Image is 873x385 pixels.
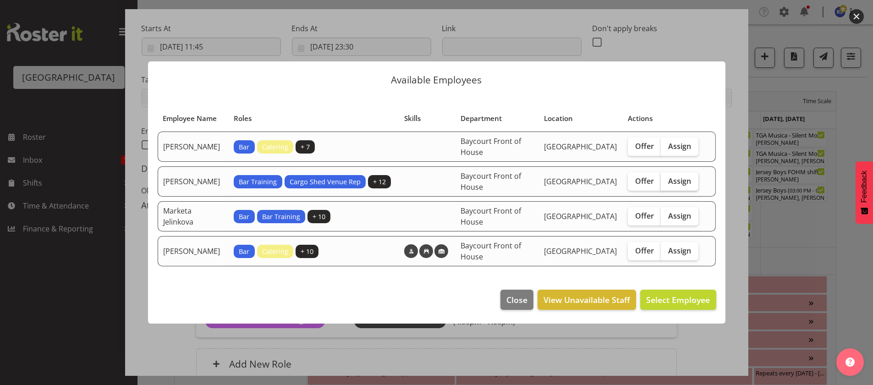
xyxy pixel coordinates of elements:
span: [GEOGRAPHIC_DATA] [544,176,617,187]
button: Close [500,290,533,310]
span: [GEOGRAPHIC_DATA] [544,246,617,256]
span: + 10 [313,212,325,222]
span: Offer [635,142,654,151]
span: Baycourt Front of House [461,136,521,157]
img: help-xxl-2.png [846,357,855,367]
td: [PERSON_NAME] [158,236,229,266]
span: Assign [668,211,691,220]
span: Close [506,294,527,306]
button: Select Employee [640,290,716,310]
span: + 10 [301,247,313,257]
span: Assign [668,142,691,151]
span: Roles [234,113,252,124]
span: + 7 [301,142,310,152]
span: + 12 [373,177,386,187]
td: [PERSON_NAME] [158,132,229,162]
td: [PERSON_NAME] [158,166,229,197]
span: [GEOGRAPHIC_DATA] [544,211,617,221]
span: Assign [668,246,691,255]
span: Assign [668,176,691,186]
p: Available Employees [157,75,716,85]
span: View Unavailable Staff [544,294,630,306]
span: Employee Name [163,113,217,124]
span: Offer [635,211,654,220]
button: Feedback - Show survey [856,161,873,224]
span: Baycourt Front of House [461,241,521,262]
span: Baycourt Front of House [461,171,521,192]
span: Cargo Shed Venue Rep [290,177,361,187]
td: Marketa Jelinkova [158,201,229,231]
span: Bar Training [262,212,300,222]
span: Catering [262,247,288,257]
span: Skills [404,113,421,124]
span: Department [461,113,502,124]
span: [GEOGRAPHIC_DATA] [544,142,617,152]
button: View Unavailable Staff [538,290,636,310]
span: Catering [262,142,288,152]
span: Feedback [860,170,868,203]
span: Bar Training [239,177,277,187]
span: Bar [239,247,249,257]
span: Offer [635,246,654,255]
span: Bar [239,212,249,222]
span: Offer [635,176,654,186]
span: Location [544,113,573,124]
span: Bar [239,142,249,152]
span: Select Employee [646,294,710,305]
span: Baycourt Front of House [461,206,521,227]
span: Actions [628,113,653,124]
